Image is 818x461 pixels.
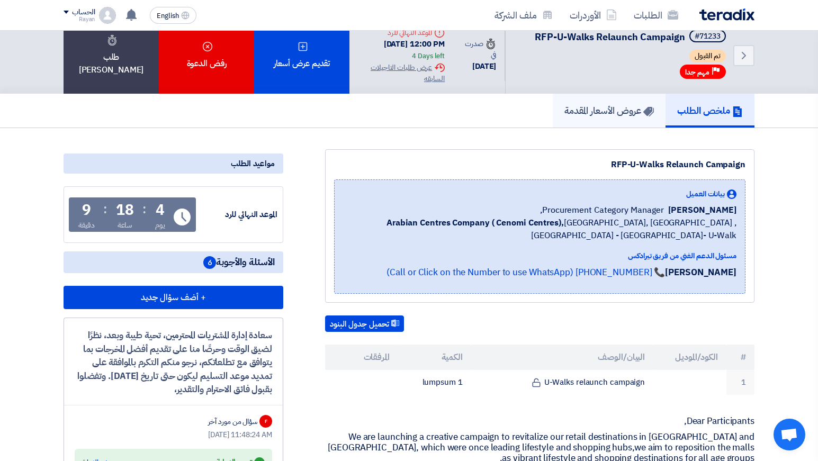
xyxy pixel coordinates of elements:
[343,250,736,261] div: مسئول الدعم الفني من فريق تيرادكس
[774,419,805,450] a: Open chat
[699,8,754,21] img: Teradix logo
[677,104,743,116] h5: ملخص الطلب
[535,30,685,44] span: RFP-U-Walks Relaunch Campaign
[412,51,445,61] div: 4 Days left
[99,7,116,24] img: profile_test.png
[471,370,654,395] td: U-Walks relaunch campaign
[386,216,564,229] b: Arabian Centres Company ( Cenomi Centres),
[334,158,745,171] div: RFP-U-Walks Relaunch Campaign
[142,200,146,219] div: :
[159,17,254,94] div: رفض الدعوة
[726,345,754,370] th: #
[666,94,754,128] a: ملخص الطلب
[689,50,726,62] span: تم القبول
[64,153,283,174] div: مواعيد الطلب
[64,16,95,22] div: Rayan
[686,188,725,200] span: بيانات العميل
[155,220,165,231] div: يوم
[668,204,736,216] span: [PERSON_NAME]
[150,7,196,24] button: English
[198,209,277,221] div: الموعد النهائي للرد
[208,416,257,427] div: سؤال من مورد آخر
[78,220,95,231] div: دقيقة
[386,266,665,279] a: 📞 [PHONE_NUMBER] (Call or Click on the Number to use WhatsApp)
[118,220,133,231] div: ساعة
[540,204,664,216] span: Procurement Category Manager,
[535,30,728,44] h5: RFP-U-Walks Relaunch Campaign
[325,345,398,370] th: المرفقات
[358,38,445,62] div: [DATE] 12:00 PM
[203,256,275,269] span: الأسئلة والأجوبة
[553,94,666,128] a: عروض الأسعار المقدمة
[358,27,445,38] div: الموعد النهائي للرد
[254,17,349,94] div: تقديم عرض أسعار
[471,345,654,370] th: البيان/الوصف
[665,266,736,279] strong: [PERSON_NAME]
[561,3,625,28] a: الأوردرات
[462,38,496,60] div: صدرت في
[325,315,404,332] button: تحميل جدول البنود
[203,256,216,269] span: 6
[82,203,91,218] div: 9
[695,33,721,40] div: #71233
[72,8,95,17] div: الحساب
[156,203,165,218] div: 4
[685,67,709,77] span: مهم جدا
[116,203,134,218] div: 18
[75,429,272,440] div: [DATE] 11:48:24 AM
[398,370,471,395] td: 1 lumpsum
[486,3,561,28] a: ملف الشركة
[726,370,754,395] td: 1
[564,104,654,116] h5: عروض الأسعار المقدمة
[398,345,471,370] th: الكمية
[358,62,445,84] div: عرض طلبات التاجيلات السابقه
[157,12,179,20] span: English
[103,200,107,219] div: :
[462,60,496,73] div: [DATE]
[625,3,687,28] a: الطلبات
[325,416,754,427] p: Dear Participants,
[653,345,726,370] th: الكود/الموديل
[259,415,272,428] div: F
[64,286,283,309] button: + أضف سؤال جديد
[64,17,159,94] div: طلب [PERSON_NAME]
[343,216,736,242] span: [GEOGRAPHIC_DATA], [GEOGRAPHIC_DATA] ,[GEOGRAPHIC_DATA] - [GEOGRAPHIC_DATA]- U-Walk
[75,329,272,396] div: سعادة إدارة المشتريات المحترمين، تحية طيبة وبعد، نظرًا لضيق الوقت وحرصًا منا على تقديم أفضل المخر...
